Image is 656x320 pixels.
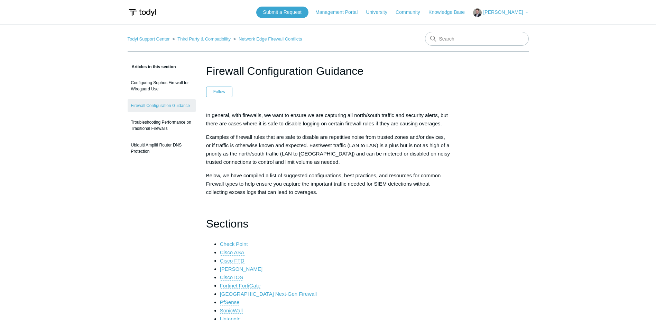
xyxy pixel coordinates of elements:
[256,7,308,18] a: Submit a Request
[128,99,196,112] a: Firewall Configuration Guidance
[128,76,196,96] a: Configuring Sophos Firewall for Wireguard Use
[220,308,243,314] a: SonicWall
[128,6,157,19] img: Todyl Support Center Help Center home page
[220,258,244,264] a: Cisco FTD
[220,299,240,305] a: PfSense
[206,63,450,79] h1: Firewall Configuration Guidance
[315,9,364,16] a: Management Portal
[128,116,196,135] a: Troubleshooting Performance on Traditional Firewalls
[473,8,528,17] button: [PERSON_NAME]
[220,241,248,247] a: Check Point
[483,9,523,15] span: [PERSON_NAME]
[128,36,170,42] a: Todyl Support Center
[206,111,450,128] p: In general, with firewalls, we want to ensure we are capturing all north/south traffic and securi...
[366,9,394,16] a: University
[425,32,529,46] input: Search
[220,283,261,289] a: Fortinet FortiGate
[177,36,231,42] a: Third Party & Compatibility
[128,64,176,69] span: Articles in this section
[239,36,302,42] a: Network Edge Firewall Conflicts
[220,249,244,256] a: Cisco ASA
[428,9,472,16] a: Knowledge Base
[206,215,450,233] h1: Sections
[206,87,233,97] button: Follow Article
[171,36,232,42] li: Third Party & Compatibility
[128,36,171,42] li: Todyl Support Center
[220,291,317,297] a: [GEOGRAPHIC_DATA] Next-Gen Firewall
[206,133,450,166] p: Examples of firewall rules that are safe to disable are repetitive noise from trusted zones and/o...
[220,274,243,281] a: Cisco IOS
[232,36,302,42] li: Network Edge Firewall Conflicts
[128,139,196,158] a: Ubiquiti Amplifi Router DNS Protection
[396,9,427,16] a: Community
[206,171,450,196] p: Below, we have compiled a list of suggested configurations, best practices, and resources for com...
[220,266,262,272] a: [PERSON_NAME]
